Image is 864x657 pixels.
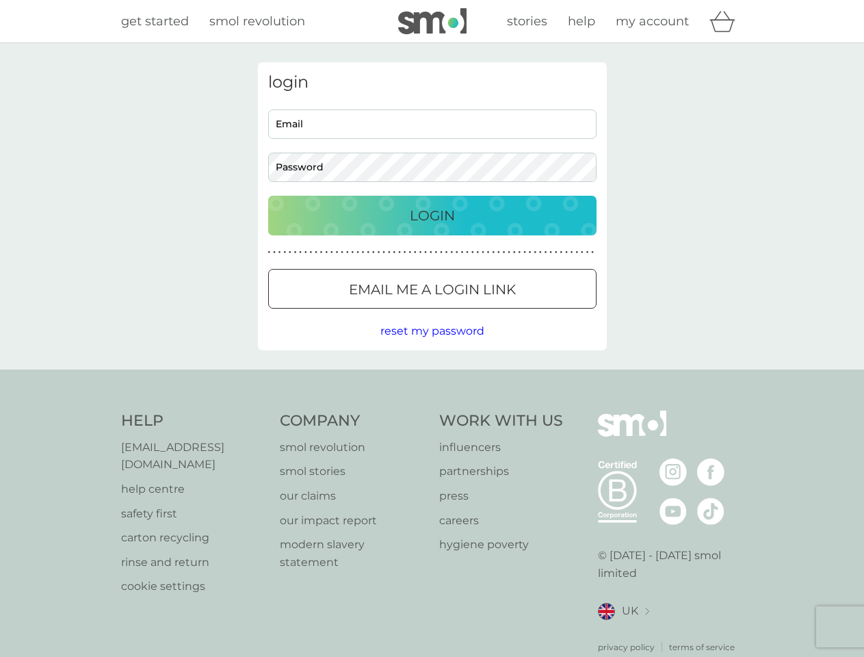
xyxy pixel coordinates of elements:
[591,249,594,256] p: ●
[669,641,735,654] p: terms of service
[283,249,286,256] p: ●
[616,14,689,29] span: my account
[439,411,563,432] h4: Work With Us
[555,249,558,256] p: ●
[121,554,267,571] p: rinse and return
[519,249,521,256] p: ●
[121,480,267,498] a: help centre
[341,249,343,256] p: ●
[581,249,584,256] p: ●
[121,439,267,474] a: [EMAIL_ADDRESS][DOMAIN_NAME]
[497,249,500,256] p: ●
[571,249,573,256] p: ●
[507,12,547,31] a: stories
[325,249,328,256] p: ●
[209,14,305,29] span: smol revolution
[507,14,547,29] span: stories
[435,249,438,256] p: ●
[439,439,563,456] p: influencers
[320,249,323,256] p: ●
[440,249,443,256] p: ●
[622,602,638,620] span: UK
[121,505,267,523] a: safety first
[616,12,689,31] a: my account
[586,249,589,256] p: ●
[378,249,380,256] p: ●
[508,249,510,256] p: ●
[598,641,655,654] a: privacy policy
[398,249,401,256] p: ●
[424,249,427,256] p: ●
[598,547,744,582] p: © [DATE] - [DATE] smol limited
[280,463,426,480] a: smol stories
[471,249,474,256] p: ●
[315,249,317,256] p: ●
[709,8,744,35] div: basket
[349,279,516,300] p: Email me a login link
[598,603,615,620] img: UK flag
[408,249,411,256] p: ●
[121,529,267,547] a: carton recycling
[575,249,578,256] p: ●
[268,196,597,235] button: Login
[445,249,448,256] p: ●
[398,8,467,34] img: smol
[382,249,385,256] p: ●
[294,249,297,256] p: ●
[439,487,563,505] a: press
[450,249,453,256] p: ●
[268,269,597,309] button: Email me a login link
[273,249,276,256] p: ●
[289,249,291,256] p: ●
[439,463,563,480] a: partnerships
[697,459,724,486] img: visit the smol Facebook page
[304,249,307,256] p: ●
[280,411,426,432] h4: Company
[659,459,687,486] img: visit the smol Instagram page
[549,249,552,256] p: ●
[346,249,349,256] p: ●
[367,249,369,256] p: ●
[492,249,495,256] p: ●
[280,536,426,571] a: modern slavery statement
[280,487,426,505] a: our claims
[529,249,532,256] p: ●
[482,249,484,256] p: ●
[268,249,271,256] p: ●
[487,249,490,256] p: ●
[513,249,516,256] p: ●
[121,14,189,29] span: get started
[565,249,568,256] p: ●
[121,578,267,595] a: cookie settings
[352,249,354,256] p: ●
[280,439,426,456] a: smol revolution
[121,12,189,31] a: get started
[477,249,480,256] p: ●
[362,249,365,256] p: ●
[439,536,563,554] a: hygiene poverty
[330,249,333,256] p: ●
[410,205,455,227] p: Login
[280,512,426,530] a: our impact report
[310,249,313,256] p: ●
[560,249,563,256] p: ●
[419,249,422,256] p: ●
[278,249,281,256] p: ●
[414,249,417,256] p: ●
[539,249,542,256] p: ●
[456,249,458,256] p: ●
[439,512,563,530] p: careers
